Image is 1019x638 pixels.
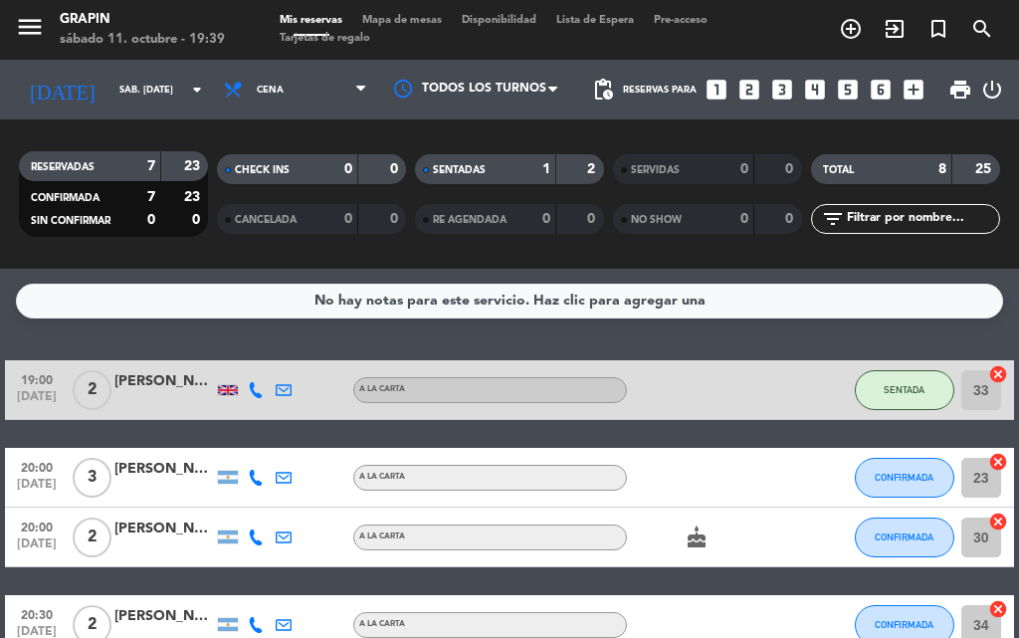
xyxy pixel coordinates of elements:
[988,364,1008,384] i: cancel
[970,17,994,41] i: search
[631,165,680,175] span: SERVIDAS
[192,213,204,227] strong: 0
[12,367,62,390] span: 19:00
[839,17,863,41] i: add_circle_outline
[845,208,999,230] input: Filtrar por nombre...
[988,599,1008,619] i: cancel
[12,390,62,413] span: [DATE]
[12,537,62,560] span: [DATE]
[147,190,155,204] strong: 7
[740,212,748,226] strong: 0
[855,518,954,557] button: CONFIRMADA
[147,213,155,227] strong: 0
[542,212,550,226] strong: 0
[452,15,546,26] span: Disponibilidad
[644,15,717,26] span: Pre-acceso
[623,85,697,96] span: Reservas para
[988,452,1008,472] i: cancel
[868,77,894,103] i: looks_6
[736,77,762,103] i: looks_two
[184,159,204,173] strong: 23
[73,458,111,498] span: 3
[114,605,214,628] div: [PERSON_NAME]
[785,212,797,226] strong: 0
[15,12,45,42] i: menu
[60,30,225,50] div: sábado 11. octubre - 19:39
[823,165,854,175] span: TOTAL
[114,370,214,393] div: [PERSON_NAME]
[685,526,709,549] i: cake
[257,85,284,96] span: Cena
[185,78,209,102] i: arrow_drop_down
[270,33,380,44] span: Tarjetas de regalo
[314,290,706,313] div: No hay notas para este servicio. Haz clic para agregar una
[631,215,682,225] span: NO SHOW
[359,385,405,393] span: A LA CARTA
[975,162,995,176] strong: 25
[352,15,452,26] span: Mapa de mesas
[60,10,225,30] div: GRAPIN
[769,77,795,103] i: looks_3
[359,532,405,540] span: A LA CARTA
[12,515,62,537] span: 20:00
[980,60,1004,119] div: LOG OUT
[15,70,109,109] i: [DATE]
[12,478,62,501] span: [DATE]
[855,458,954,498] button: CONFIRMADA
[802,77,828,103] i: looks_4
[390,162,402,176] strong: 0
[884,384,924,395] span: SENTADA
[12,455,62,478] span: 20:00
[433,215,507,225] span: RE AGENDADA
[988,512,1008,532] i: cancel
[855,370,954,410] button: SENTADA
[901,77,926,103] i: add_box
[147,159,155,173] strong: 7
[235,215,297,225] span: CANCELADA
[740,162,748,176] strong: 0
[546,15,644,26] span: Lista de Espera
[270,15,352,26] span: Mis reservas
[184,190,204,204] strong: 23
[31,162,95,172] span: RESERVADAS
[114,458,214,481] div: [PERSON_NAME]
[875,532,933,542] span: CONFIRMADA
[875,472,933,483] span: CONFIRMADA
[938,162,946,176] strong: 8
[883,17,907,41] i: exit_to_app
[980,78,1004,102] i: power_settings_new
[344,212,352,226] strong: 0
[875,619,933,630] span: CONFIRMADA
[114,518,214,540] div: [PERSON_NAME]
[12,602,62,625] span: 20:30
[926,17,950,41] i: turned_in_not
[390,212,402,226] strong: 0
[821,207,845,231] i: filter_list
[433,165,486,175] span: SENTADAS
[344,162,352,176] strong: 0
[835,77,861,103] i: looks_5
[73,518,111,557] span: 2
[359,620,405,628] span: A LA CARTA
[785,162,797,176] strong: 0
[31,216,110,226] span: SIN CONFIRMAR
[704,77,729,103] i: looks_one
[235,165,290,175] span: CHECK INS
[587,212,599,226] strong: 0
[359,473,405,481] span: A LA CARTA
[591,78,615,102] span: pending_actions
[542,162,550,176] strong: 1
[73,370,111,410] span: 2
[948,78,972,102] span: print
[31,193,100,203] span: CONFIRMADA
[15,12,45,49] button: menu
[587,162,599,176] strong: 2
